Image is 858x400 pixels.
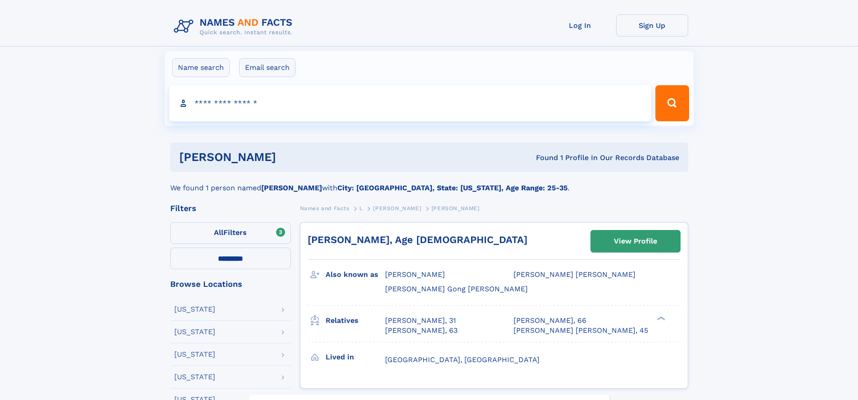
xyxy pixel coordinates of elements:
button: Search Button [655,85,689,121]
a: Log In [544,14,616,37]
div: [US_STATE] [174,306,215,313]
label: Name search [172,58,230,77]
a: Names and Facts [300,202,350,214]
span: [PERSON_NAME] [385,270,445,279]
div: [US_STATE] [174,373,215,381]
h3: Also known as [326,267,385,282]
div: Found 1 Profile In Our Records Database [406,153,679,163]
h1: [PERSON_NAME] [179,152,406,163]
h3: Relatives [326,313,385,328]
a: View Profile [591,230,680,252]
div: [US_STATE] [174,328,215,336]
input: search input [169,85,652,121]
span: All [214,228,223,237]
span: [PERSON_NAME] Gong [PERSON_NAME] [385,285,528,293]
label: Email search [239,58,295,77]
a: [PERSON_NAME], 66 [513,316,586,326]
span: [PERSON_NAME] [431,205,480,211]
div: Browse Locations [170,280,291,288]
a: [PERSON_NAME], 63 [385,326,458,336]
a: [PERSON_NAME] [PERSON_NAME], 45 [513,326,648,336]
label: Filters [170,222,291,244]
b: [PERSON_NAME] [261,184,322,192]
div: We found 1 person named with . [170,172,688,193]
a: [PERSON_NAME], Age [DEMOGRAPHIC_DATA] [308,234,527,245]
a: Sign Up [616,14,688,37]
a: [PERSON_NAME] [373,202,421,214]
span: L [359,205,363,211]
a: L [359,202,363,214]
b: City: [GEOGRAPHIC_DATA], State: [US_STATE], Age Range: 25-35 [337,184,567,192]
img: Logo Names and Facts [170,14,300,39]
h3: Lived in [326,349,385,365]
div: [US_STATE] [174,351,215,358]
span: [PERSON_NAME] [PERSON_NAME] [513,270,636,279]
div: Filters [170,204,291,212]
span: [PERSON_NAME] [373,205,421,211]
span: [GEOGRAPHIC_DATA], [GEOGRAPHIC_DATA] [385,355,540,364]
div: View Profile [614,231,657,252]
div: ❯ [655,315,666,321]
a: [PERSON_NAME], 31 [385,316,456,326]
